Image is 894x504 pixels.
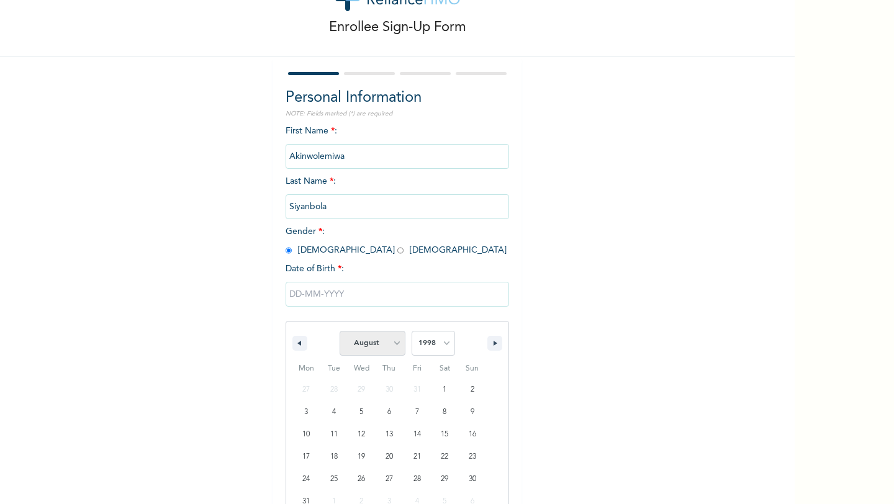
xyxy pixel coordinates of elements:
span: 28 [413,468,421,490]
button: 23 [458,446,486,468]
span: 15 [441,423,448,446]
span: 6 [387,401,391,423]
button: 9 [458,401,486,423]
button: 12 [348,423,376,446]
span: First Name : [286,127,509,161]
button: 15 [431,423,459,446]
span: 12 [358,423,365,446]
span: 30 [469,468,476,490]
button: 29 [431,468,459,490]
input: Enter your last name [286,194,509,219]
span: 23 [469,446,476,468]
span: 2 [471,379,474,401]
span: 17 [302,446,310,468]
span: Date of Birth : [286,263,344,276]
span: 29 [441,468,448,490]
span: 26 [358,468,365,490]
span: 20 [386,446,393,468]
span: 16 [469,423,476,446]
span: 21 [413,446,421,468]
button: 14 [403,423,431,446]
span: 18 [330,446,338,468]
span: Tue [320,359,348,379]
span: 8 [443,401,446,423]
button: 20 [376,446,404,468]
p: Enrollee Sign-Up Form [329,17,466,38]
button: 22 [431,446,459,468]
span: Sat [431,359,459,379]
button: 25 [320,468,348,490]
button: 21 [403,446,431,468]
button: 11 [320,423,348,446]
input: Enter your first name [286,144,509,169]
button: 16 [458,423,486,446]
button: 3 [292,401,320,423]
button: 5 [348,401,376,423]
span: 9 [471,401,474,423]
span: 1 [443,379,446,401]
button: 13 [376,423,404,446]
span: Thu [376,359,404,379]
span: 5 [359,401,363,423]
span: 14 [413,423,421,446]
span: Wed [348,359,376,379]
span: 22 [441,446,448,468]
span: Last Name : [286,177,509,211]
button: 7 [403,401,431,423]
span: 10 [302,423,310,446]
span: 7 [415,401,419,423]
button: 28 [403,468,431,490]
button: 10 [292,423,320,446]
span: 24 [302,468,310,490]
h2: Personal Information [286,87,509,109]
button: 17 [292,446,320,468]
button: 19 [348,446,376,468]
button: 6 [376,401,404,423]
span: 4 [332,401,336,423]
span: 19 [358,446,365,468]
button: 8 [431,401,459,423]
button: 18 [320,446,348,468]
span: 11 [330,423,338,446]
button: 24 [292,468,320,490]
input: DD-MM-YYYY [286,282,509,307]
button: 26 [348,468,376,490]
span: 3 [304,401,308,423]
button: 2 [458,379,486,401]
span: 13 [386,423,393,446]
p: NOTE: Fields marked (*) are required [286,109,509,119]
button: 4 [320,401,348,423]
span: Gender : [DEMOGRAPHIC_DATA] [DEMOGRAPHIC_DATA] [286,227,507,254]
button: 27 [376,468,404,490]
span: Fri [403,359,431,379]
button: 30 [458,468,486,490]
span: 25 [330,468,338,490]
span: 27 [386,468,393,490]
button: 1 [431,379,459,401]
span: Mon [292,359,320,379]
span: Sun [458,359,486,379]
